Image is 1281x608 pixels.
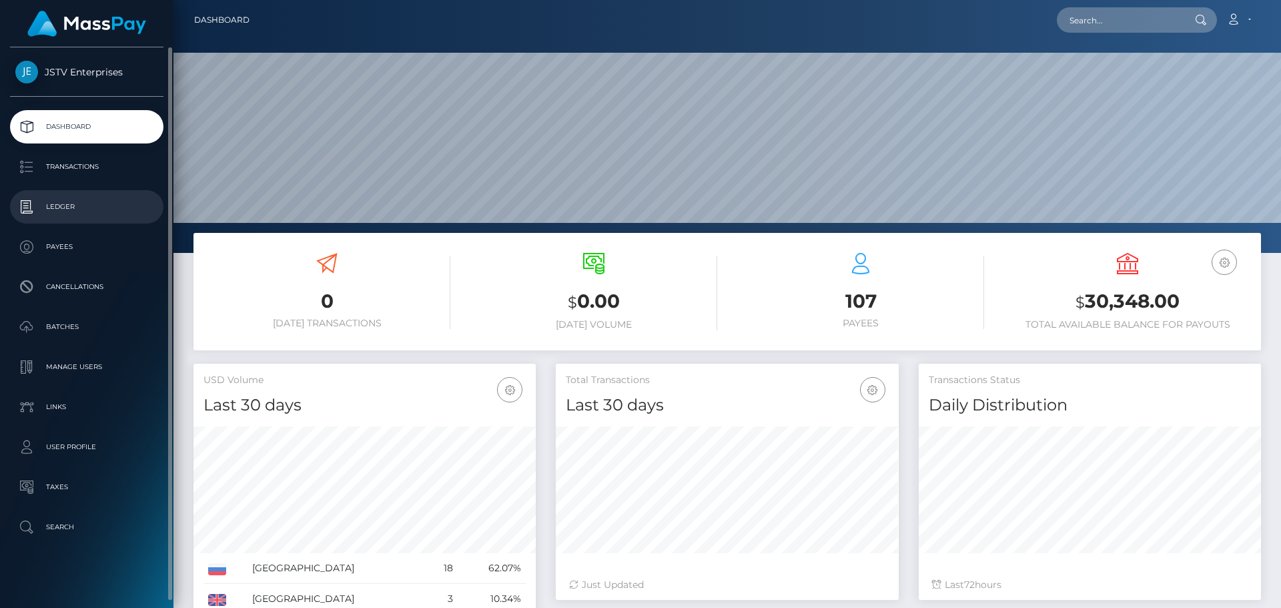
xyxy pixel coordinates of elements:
[15,61,38,83] img: JSTV Enterprises
[203,374,526,387] h5: USD Volume
[569,578,885,592] div: Just Updated
[428,553,458,584] td: 18
[15,437,158,457] p: User Profile
[208,563,226,575] img: RU.png
[568,293,577,312] small: $
[203,318,450,329] h6: [DATE] Transactions
[964,579,975,591] span: 72
[15,157,158,177] p: Transactions
[737,318,984,329] h6: Payees
[10,511,163,544] a: Search
[248,553,428,584] td: [GEOGRAPHIC_DATA]
[15,397,158,417] p: Links
[10,430,163,464] a: User Profile
[10,150,163,184] a: Transactions
[15,477,158,497] p: Taxes
[15,317,158,337] p: Batches
[470,288,717,316] h3: 0.00
[932,578,1248,592] div: Last hours
[929,394,1251,417] h4: Daily Distribution
[10,190,163,224] a: Ledger
[208,594,226,606] img: GB.png
[458,553,526,584] td: 62.07%
[10,471,163,504] a: Taxes
[10,110,163,143] a: Dashboard
[15,357,158,377] p: Manage Users
[10,230,163,264] a: Payees
[1004,288,1251,316] h3: 30,348.00
[566,394,888,417] h4: Last 30 days
[15,277,158,297] p: Cancellations
[470,319,717,330] h6: [DATE] Volume
[10,390,163,424] a: Links
[194,6,250,34] a: Dashboard
[737,288,984,314] h3: 107
[203,288,450,314] h3: 0
[15,517,158,537] p: Search
[566,374,888,387] h5: Total Transactions
[1004,319,1251,330] h6: Total Available Balance for Payouts
[10,310,163,344] a: Batches
[27,11,146,37] img: MassPay Logo
[15,197,158,217] p: Ledger
[15,117,158,137] p: Dashboard
[10,66,163,78] span: JSTV Enterprises
[1076,293,1085,312] small: $
[929,374,1251,387] h5: Transactions Status
[1057,7,1182,33] input: Search...
[203,394,526,417] h4: Last 30 days
[10,270,163,304] a: Cancellations
[10,350,163,384] a: Manage Users
[15,237,158,257] p: Payees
